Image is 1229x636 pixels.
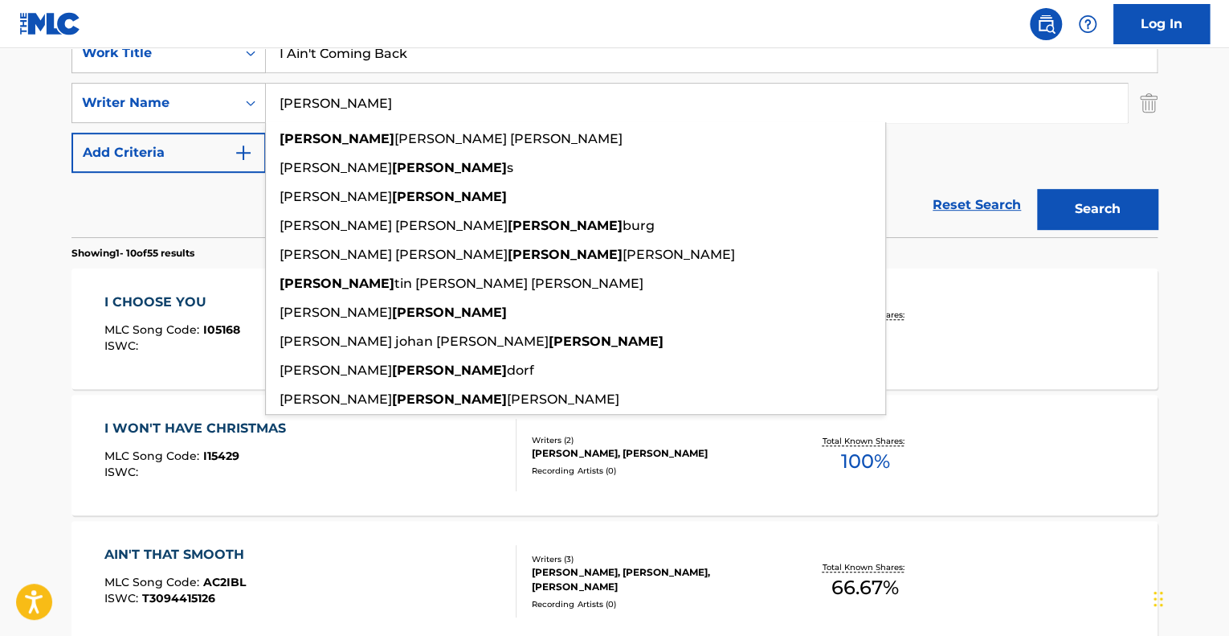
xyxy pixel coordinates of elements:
[392,392,507,407] strong: [PERSON_NAME]
[507,363,534,378] span: dorf
[203,322,240,337] span: I05168
[280,305,392,320] span: [PERSON_NAME]
[71,133,266,173] button: Add Criteria
[104,419,294,438] div: I WON'T HAVE CHRISTMAS
[203,449,239,463] span: I15429
[1113,4,1210,44] a: Log In
[623,218,655,233] span: burg
[280,160,392,175] span: [PERSON_NAME]
[822,435,908,447] p: Total Known Shares:
[82,93,227,113] div: Writer Name
[280,247,508,262] span: [PERSON_NAME] [PERSON_NAME]
[280,334,549,349] span: [PERSON_NAME] johan [PERSON_NAME]
[71,246,194,261] p: Showing 1 - 10 of 55 results
[1149,559,1229,636] iframe: Chat Widget
[507,160,513,175] span: s
[71,395,1158,515] a: I WON'T HAVE CHRISTMASMLC Song Code:I15429ISWC:Writers (2)[PERSON_NAME], [PERSON_NAME]Recording A...
[19,12,81,35] img: MLC Logo
[532,465,774,477] div: Recording Artists ( 0 )
[71,33,1158,237] form: Search Form
[280,189,392,204] span: [PERSON_NAME]
[104,465,142,479] span: ISWC :
[392,160,507,175] strong: [PERSON_NAME]
[1140,83,1158,123] img: Delete Criterion
[623,247,735,262] span: [PERSON_NAME]
[532,565,774,594] div: [PERSON_NAME], [PERSON_NAME], [PERSON_NAME]
[532,446,774,461] div: [PERSON_NAME], [PERSON_NAME]
[104,575,203,589] span: MLC Song Code :
[925,187,1029,223] a: Reset Search
[392,189,507,204] strong: [PERSON_NAME]
[532,553,774,565] div: Writers ( 3 )
[392,363,507,378] strong: [PERSON_NAME]
[392,305,507,320] strong: [PERSON_NAME]
[280,131,394,146] strong: [PERSON_NAME]
[203,575,246,589] span: AC2IBL
[1030,8,1062,40] a: Public Search
[831,573,899,602] span: 66.67 %
[104,545,252,564] div: AIN'T THAT SMOOTH
[82,43,227,63] div: Work Title
[1153,575,1163,623] div: Drag
[280,363,392,378] span: [PERSON_NAME]
[280,218,508,233] span: [PERSON_NAME] [PERSON_NAME]
[549,334,663,349] strong: [PERSON_NAME]
[840,447,889,476] span: 100 %
[1037,189,1158,229] button: Search
[71,269,1158,389] a: I CHOOSE YOUMLC Song Code:I05168ISWC:Writers (3)[PERSON_NAME], [PERSON_NAME]Recording Artists (22...
[104,339,142,353] span: ISWC :
[822,561,908,573] p: Total Known Shares:
[280,392,392,407] span: [PERSON_NAME]
[104,449,203,463] span: MLC Song Code :
[104,591,142,605] span: ISWC :
[234,143,253,162] img: 9d2ae6d4665cec9f34b9.svg
[104,322,203,337] span: MLC Song Code :
[104,293,240,312] div: I CHOOSE YOU
[142,591,215,605] span: T3094415126
[508,247,623,262] strong: [PERSON_NAME]
[532,598,774,610] div: Recording Artists ( 0 )
[1036,14,1055,34] img: search
[507,392,619,407] span: [PERSON_NAME]
[508,218,623,233] strong: [PERSON_NAME]
[532,434,774,446] div: Writers ( 2 )
[394,276,643,291] span: tin [PERSON_NAME] [PERSON_NAME]
[394,131,623,146] span: [PERSON_NAME] [PERSON_NAME]
[1078,14,1097,34] img: help
[1072,8,1104,40] div: Help
[280,276,394,291] strong: [PERSON_NAME]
